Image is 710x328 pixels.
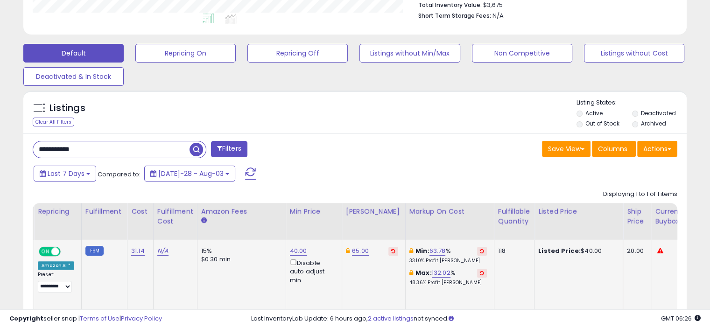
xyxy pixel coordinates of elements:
a: 132.02 [432,268,450,278]
button: Listings without Cost [584,44,684,63]
div: Fulfillment [85,207,123,216]
button: Repricing On [135,44,236,63]
a: Terms of Use [80,314,120,323]
b: Listed Price: [538,246,581,255]
button: Actions [637,141,677,157]
p: 48.36% Profit [PERSON_NAME] [409,279,487,286]
span: ON [40,248,51,256]
span: N/A [492,11,504,20]
button: Save View [542,141,590,157]
div: 15% [201,247,279,255]
a: Privacy Policy [121,314,162,323]
label: Out of Stock [585,119,619,127]
div: Displaying 1 to 1 of 1 items [603,190,677,199]
button: Deactivated & In Stock [23,67,124,86]
a: N/A [157,246,169,256]
small: Amazon Fees. [201,216,207,225]
div: Markup on Cost [409,207,490,216]
div: Amazon Fees [201,207,282,216]
h5: Listings [49,102,85,115]
p: 33.10% Profit [PERSON_NAME] [409,258,487,264]
b: Total Inventory Value: [418,1,482,9]
div: [PERSON_NAME] [346,207,401,216]
b: Min: [415,246,429,255]
div: Preset: [38,272,74,293]
button: Listings without Min/Max [359,44,460,63]
label: Active [585,109,603,117]
div: 118 [498,247,527,255]
button: Non Competitive [472,44,572,63]
div: $0.30 min [201,255,279,264]
div: seller snap | | [9,314,162,323]
button: Filters [211,141,247,157]
div: % [409,247,487,264]
a: 63.78 [429,246,446,256]
button: Last 7 Days [34,166,96,181]
div: Clear All Filters [33,118,74,126]
a: 40.00 [290,246,307,256]
div: $40.00 [538,247,616,255]
a: 65.00 [352,246,369,256]
div: Current Buybox Price [655,207,703,226]
button: [DATE]-28 - Aug-03 [144,166,235,181]
small: FBM [85,246,104,256]
span: Compared to: [98,170,141,179]
div: Ship Price [627,207,647,226]
div: 20.00 [627,247,644,255]
button: Repricing Off [247,44,348,63]
span: Last 7 Days [48,169,84,178]
div: Last InventoryLab Update: 6 hours ago, not synced. [251,314,701,323]
p: Listing States: [576,98,687,107]
div: % [409,269,487,286]
div: Listed Price [538,207,619,216]
div: Fulfillment Cost [157,207,193,226]
div: Fulfillable Quantity [498,207,530,226]
button: Columns [592,141,636,157]
div: Amazon AI * [38,261,74,270]
div: Disable auto adjust min [290,258,335,285]
label: Deactivated [640,109,675,117]
button: Default [23,44,124,63]
div: Repricing [38,207,77,216]
a: 2 active listings [368,314,414,323]
th: The percentage added to the cost of goods (COGS) that forms the calculator for Min & Max prices. [405,203,494,240]
b: Short Term Storage Fees: [418,12,491,20]
div: Cost [131,207,149,216]
span: [DATE]-28 - Aug-03 [158,169,224,178]
strong: Copyright [9,314,43,323]
a: 31.14 [131,246,145,256]
span: 2025-08-11 06:26 GMT [661,314,701,323]
b: Max: [415,268,432,277]
span: Columns [598,144,627,154]
label: Archived [640,119,666,127]
div: Min Price [290,207,338,216]
span: OFF [59,248,74,256]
